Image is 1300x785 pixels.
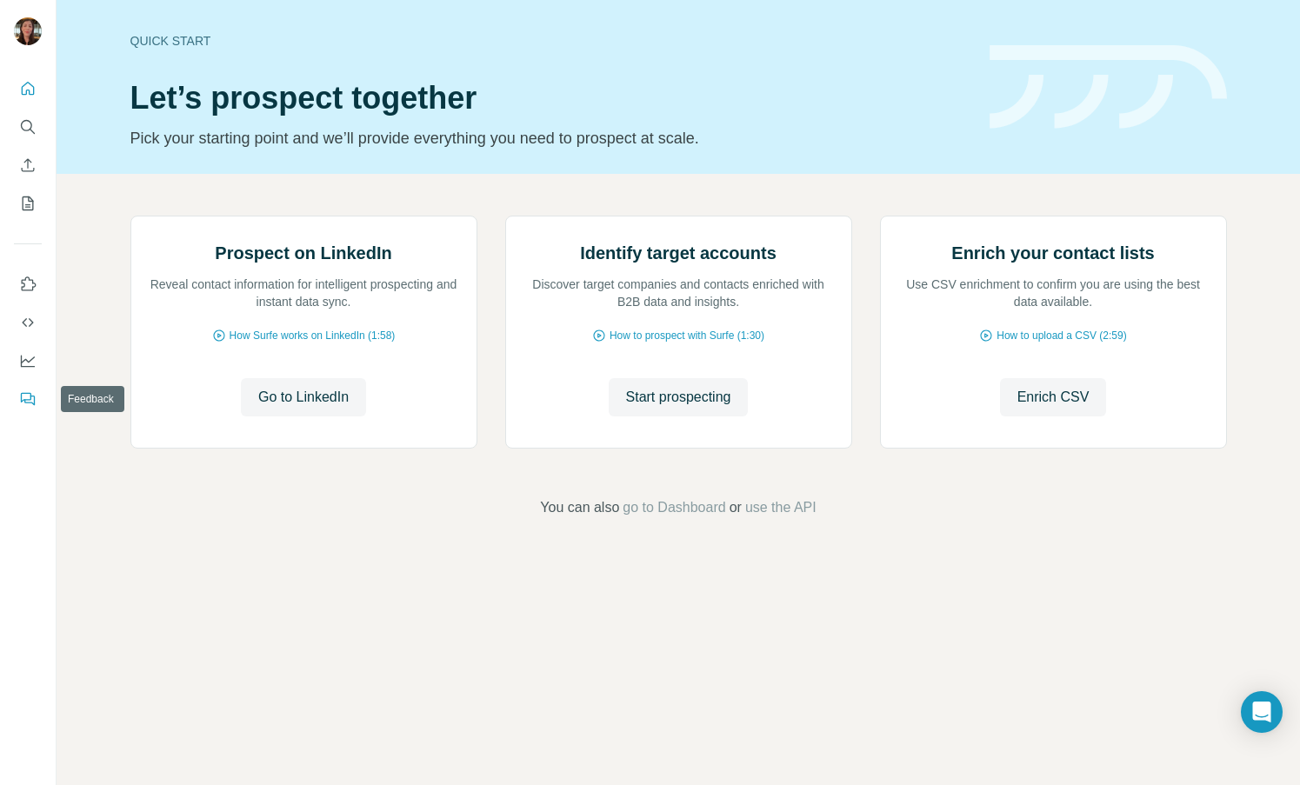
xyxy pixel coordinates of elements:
[14,111,42,143] button: Search
[149,276,459,310] p: Reveal contact information for intelligent prospecting and instant data sync.
[14,150,42,181] button: Enrich CSV
[130,126,969,150] p: Pick your starting point and we’ll provide everything you need to prospect at scale.
[898,276,1209,310] p: Use CSV enrichment to confirm you are using the best data available.
[14,383,42,415] button: Feedback
[230,328,396,343] span: How Surfe works on LinkedIn (1:58)
[951,241,1154,265] h2: Enrich your contact lists
[1241,691,1283,733] div: Open Intercom Messenger
[523,276,834,310] p: Discover target companies and contacts enriched with B2B data and insights.
[215,241,391,265] h2: Prospect on LinkedIn
[626,387,731,408] span: Start prospecting
[130,32,969,50] div: Quick start
[730,497,742,518] span: or
[258,387,349,408] span: Go to LinkedIn
[1000,378,1107,416] button: Enrich CSV
[14,73,42,104] button: Quick start
[623,497,725,518] button: go to Dashboard
[14,307,42,338] button: Use Surfe API
[745,497,817,518] button: use the API
[997,328,1126,343] span: How to upload a CSV (2:59)
[14,188,42,219] button: My lists
[990,45,1227,130] img: banner
[609,378,749,416] button: Start prospecting
[130,81,969,116] h1: Let’s prospect together
[14,345,42,376] button: Dashboard
[14,17,42,45] img: Avatar
[580,241,777,265] h2: Identify target accounts
[241,378,366,416] button: Go to LinkedIn
[1017,387,1090,408] span: Enrich CSV
[540,497,619,518] span: You can also
[14,269,42,300] button: Use Surfe on LinkedIn
[610,328,764,343] span: How to prospect with Surfe (1:30)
